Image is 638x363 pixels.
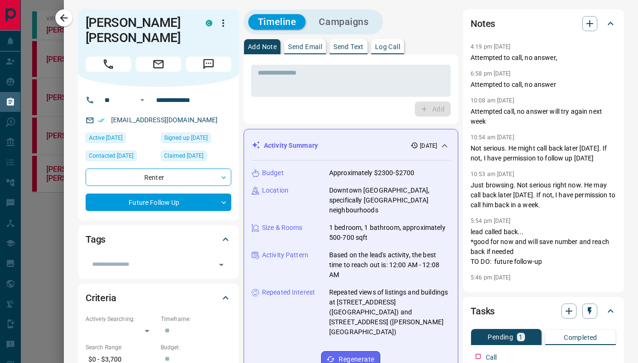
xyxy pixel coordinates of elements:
div: Notes [471,12,616,35]
p: Activity Summary [264,141,318,151]
h2: Criteria [86,290,116,305]
svg: Email Verified [98,117,105,124]
button: Campaigns [309,14,378,30]
p: Activity Pattern [262,250,308,260]
p: 10:08 am [DATE] [471,97,514,104]
div: Activity Summary[DATE] [252,137,450,154]
div: condos.ca [206,20,212,26]
p: Just browsing. Not serious right now. He may call back later [DATE]. If not, I have permission to... [471,180,616,210]
p: Repeated views of listings and buildings at [STREET_ADDRESS] ([GEOGRAPHIC_DATA]) and [STREET_ADDR... [329,287,450,337]
p: [DATE] [420,142,437,150]
div: Tue Sep 23 2025 [86,151,156,164]
div: Tags [86,228,231,251]
p: Attempted to call, no answer [471,80,616,90]
p: 1 [519,334,523,340]
p: Approximately $2300-$2700 [329,168,414,178]
p: Attempted call, no answer will try again next week [471,107,616,127]
p: 1 bedroom, 1 bathroom, approximately 500-700 sqft [329,223,450,243]
div: Renter [86,169,231,186]
button: Timeline [248,14,306,30]
p: Downtown [GEOGRAPHIC_DATA], specifically [GEOGRAPHIC_DATA] neighbourhoods [329,186,450,215]
p: 10:54 am [DATE] [471,134,514,141]
div: Criteria [86,287,231,309]
p: Add Note [248,43,277,50]
p: Pending [488,334,513,340]
p: 6:58 pm [DATE] [471,70,511,77]
button: Open [137,94,148,106]
button: Open [215,258,228,271]
div: Tasks [471,300,616,322]
div: Sun Apr 09 2023 [161,133,231,146]
h1: [PERSON_NAME] [PERSON_NAME] [86,15,192,45]
div: Thu Sep 11 2025 [161,151,231,164]
p: lead called back... *good for now and will save number and reach back if needed TO DO: future fol... [471,227,616,267]
p: Completed [564,334,597,341]
p: Size & Rooms [262,223,303,233]
h2: Notes [471,16,495,31]
p: Attempted to call, no answer, [471,53,616,63]
span: Call [86,57,131,72]
span: Contacted [DATE] [89,151,133,160]
p: Search Range: [86,343,156,352]
p: 5:54 pm [DATE] [471,218,511,224]
p: no ans [471,284,616,294]
p: Timeframe: [161,315,231,323]
p: 4:19 pm [DATE] [471,43,511,50]
p: Budget [262,168,284,178]
span: Message [186,57,231,72]
p: 10:53 am [DATE] [471,171,514,177]
p: Actively Searching: [86,315,156,323]
h2: Tasks [471,304,495,319]
p: Log Call [375,43,400,50]
p: Location [262,186,288,195]
div: Sun Sep 14 2025 [86,133,156,146]
p: Send Email [288,43,322,50]
span: Email [136,57,181,72]
div: Future Follow Up [86,194,231,211]
p: Repeated Interest [262,287,315,297]
span: Claimed [DATE] [164,151,203,160]
p: Send Text [333,43,364,50]
span: Signed up [DATE] [164,133,208,143]
h2: Tags [86,232,105,247]
p: Not serious. He might call back later [DATE]. If not, I have permission to follow up [DATE] [471,144,616,163]
a: [EMAIL_ADDRESS][DOMAIN_NAME] [111,116,218,124]
p: 5:46 pm [DATE] [471,274,511,281]
p: Based on the lead's activity, the best time to reach out is: 12:00 AM - 12:08 AM [329,250,450,280]
span: Active [DATE] [89,133,122,143]
p: Budget: [161,343,231,352]
p: Call [486,353,497,363]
